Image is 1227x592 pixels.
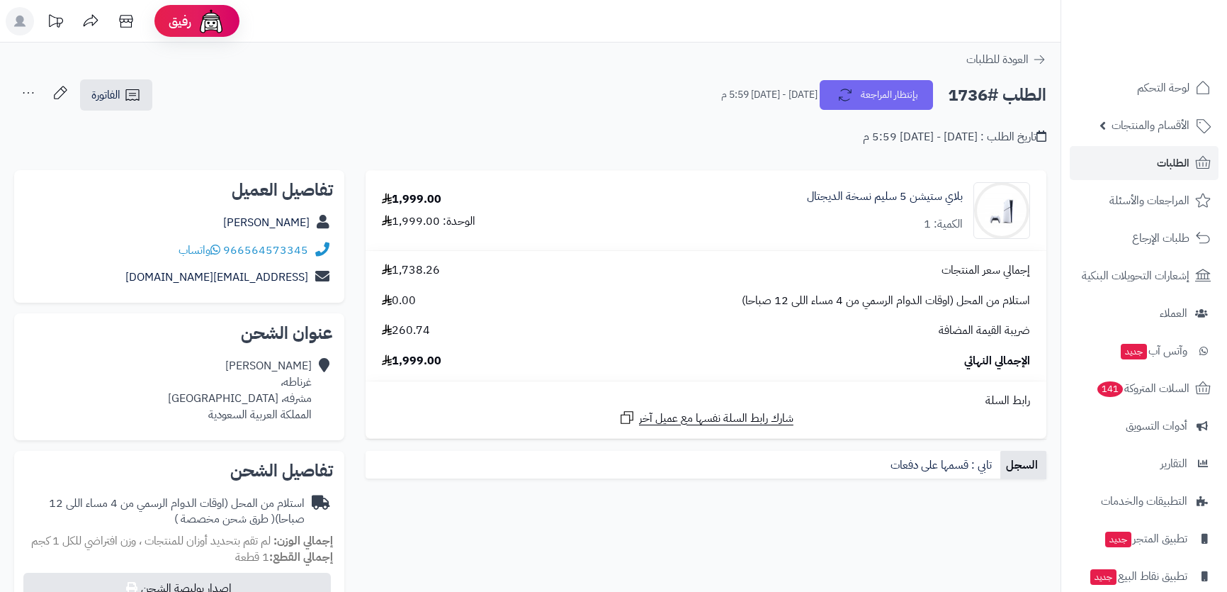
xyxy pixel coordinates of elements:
a: المراجعات والأسئلة [1070,184,1218,218]
small: [DATE] - [DATE] 5:59 م [721,88,818,102]
a: التقارير [1070,447,1218,481]
span: 0.00 [382,293,416,309]
span: 1,738.26 [382,262,440,279]
span: 260.74 [382,323,430,339]
div: تاريخ الطلب : [DATE] - [DATE] 5:59 م [863,129,1046,145]
a: واتساب [179,242,220,259]
div: الوحدة: 1,999.00 [382,213,475,230]
span: لم تقم بتحديد أوزان للمنتجات ، وزن افتراضي للكل 1 كجم [31,532,271,549]
a: السجل [1000,451,1046,479]
span: أدوات التسويق [1126,416,1187,436]
span: شارك رابط السلة نفسها مع عميل آخر [639,411,793,427]
small: 1 قطعة [235,549,333,566]
a: العملاء [1070,296,1218,330]
span: العملاء [1160,303,1187,323]
strong: إجمالي الوزن: [273,532,333,549]
span: تطبيق نقاط البيع [1089,566,1187,586]
a: [PERSON_NAME] [223,214,310,231]
a: 966564573345 [223,242,308,259]
a: لوحة التحكم [1070,71,1218,105]
a: تحديثات المنصة [38,7,73,39]
span: الطلبات [1157,153,1189,173]
a: طلبات الإرجاع [1070,221,1218,255]
span: 141 [1097,381,1123,398]
span: رفيق [169,13,191,30]
span: التطبيقات والخدمات [1101,491,1187,511]
span: التقارير [1160,454,1187,474]
span: الإجمالي النهائي [964,353,1030,369]
a: تطبيق المتجرجديد [1070,522,1218,556]
span: وآتس آب [1119,341,1187,361]
a: شارك رابط السلة نفسها مع عميل آخر [618,409,793,427]
h2: الطلب #1736 [948,81,1046,110]
a: العودة للطلبات [966,51,1046,68]
a: [EMAIL_ADDRESS][DOMAIN_NAME] [125,269,308,286]
a: وآتس آبجديد [1070,334,1218,368]
a: التطبيقات والخدمات [1070,484,1218,518]
strong: إجمالي القطع: [269,549,333,566]
img: ai-face.png [197,7,225,35]
a: الفاتورة [80,79,152,111]
span: إجمالي سعر المنتجات [942,262,1030,279]
span: تطبيق المتجر [1104,529,1187,549]
a: الطلبات [1070,146,1218,180]
span: الأقسام والمنتجات [1112,116,1189,135]
h2: تفاصيل الشحن [26,462,333,479]
a: بلاي ستيشن 5 سليم نسخة الديجتال [807,189,963,205]
div: رابط السلة [371,393,1041,409]
div: [PERSON_NAME] غرناطه، مشرفه، [GEOGRAPHIC_DATA] المملكة العربية السعودية [168,358,312,423]
span: المراجعات والأسئلة [1109,191,1189,211]
span: طلبات الإرجاع [1132,228,1189,248]
span: إشعارات التحويلات البنكية [1082,266,1189,286]
span: السلات المتروكة [1096,379,1189,398]
span: ضريبة القيمة المضافة [939,323,1030,339]
img: logo-2.png [1131,32,1214,62]
span: الفاتورة [91,86,120,104]
span: ( طرق شحن مخصصة ) [174,510,275,527]
span: 1,999.00 [382,353,441,369]
span: لوحة التحكم [1137,78,1189,98]
span: جديد [1090,569,1116,585]
h2: تفاصيل العميل [26,181,333,199]
a: إشعارات التحويلات البنكية [1070,259,1218,293]
h2: عنوان الشحن [26,325,333,342]
span: العودة للطلبات [966,51,1029,68]
a: تابي : قسمها على دفعات [885,451,1000,479]
span: جديد [1105,532,1131,547]
div: الكمية: 1 [924,216,963,233]
img: 1703944086-51fM0CKG+HL._SL1500_-90x90.jpg [974,182,1029,239]
span: استلام من المحل (اوقات الدوام الرسمي من 4 مساء اللى 12 صباحا) [742,293,1030,309]
button: بإنتظار المراجعة [820,80,933,110]
span: جديد [1121,344,1147,359]
div: استلام من المحل (اوقات الدوام الرسمي من 4 مساء اللى 12 صباحا) [26,496,305,528]
a: السلات المتروكة141 [1070,372,1218,406]
a: أدوات التسويق [1070,409,1218,443]
div: 1,999.00 [382,191,441,208]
